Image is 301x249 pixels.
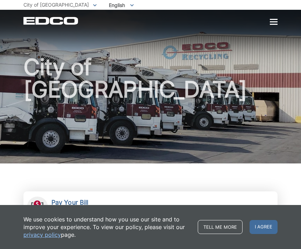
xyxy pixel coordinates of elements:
h2: Pay Your Bill [51,199,140,206]
a: EDCD logo. Return to the homepage. [23,17,79,25]
a: privacy policy [23,231,61,239]
span: I agree [250,220,278,234]
a: Tell me more [198,220,243,234]
a: Pay Your Bill View, pay, and manage your bill online. [23,191,278,223]
h1: City of [GEOGRAPHIC_DATA] [23,56,278,167]
p: We use cookies to understand how you use our site and to improve your experience. To view our pol... [23,215,191,239]
span: City of [GEOGRAPHIC_DATA] [23,2,89,8]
